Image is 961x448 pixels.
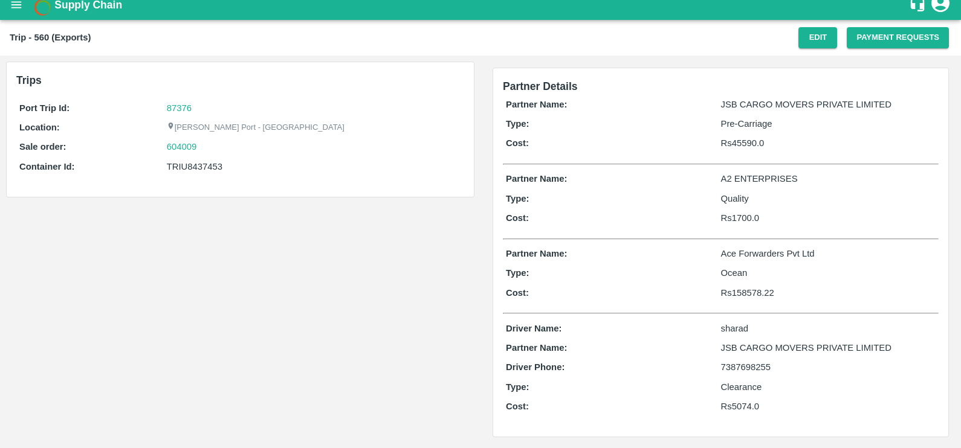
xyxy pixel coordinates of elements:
p: Rs 1700.0 [721,211,936,225]
p: sharad [721,322,936,335]
a: 87376 [167,103,192,113]
p: JSB CARGO MOVERS PRIVATE LIMITED [721,341,936,354]
p: Rs 45590.0 [721,136,936,150]
p: Rs 5074.0 [721,400,936,413]
b: Trip - 560 (Exports) [10,33,91,42]
p: Quality [721,192,936,205]
b: Type: [506,268,529,278]
b: Type: [506,119,529,129]
p: Ocean [721,266,936,280]
p: Rs 158578.22 [721,286,936,299]
b: Driver Phone: [506,362,565,372]
p: Pre-Carriage [721,117,936,130]
b: Type: [506,194,529,203]
b: Partner Name: [506,249,567,258]
div: TRIU8437453 [167,160,461,173]
b: Cost: [506,213,529,223]
b: Cost: [506,402,529,411]
b: Partner Name: [506,100,567,109]
b: Cost: [506,138,529,148]
p: JSB CARGO MOVERS PRIVATE LIMITED [721,98,936,111]
b: Partner Name: [506,343,567,353]
button: Edit [798,27,837,48]
span: Partner Details [503,80,578,92]
b: Sale order: [19,142,66,152]
p: [PERSON_NAME] Port - [GEOGRAPHIC_DATA] [167,122,345,133]
b: Driver Name: [506,324,561,333]
b: Cost: [506,288,529,298]
button: Payment Requests [847,27,949,48]
b: Type: [506,382,529,392]
a: 604009 [167,140,197,153]
b: Partner Name: [506,174,567,184]
b: Port Trip Id: [19,103,70,113]
p: Clearance [721,380,936,394]
b: Location: [19,123,60,132]
p: 7387698255 [721,360,936,374]
b: Trips [16,74,42,86]
b: Container Id: [19,162,75,171]
p: Ace Forwarders Pvt Ltd [721,247,936,260]
p: A2 ENTERPRISES [721,172,936,185]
